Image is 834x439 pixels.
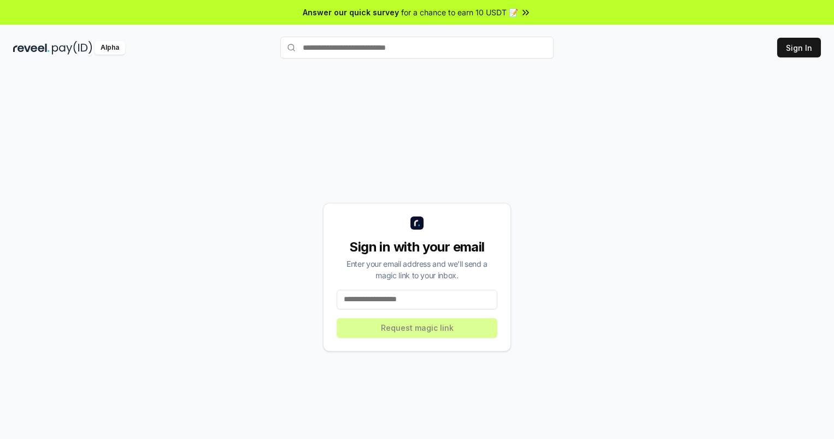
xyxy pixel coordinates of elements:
img: reveel_dark [13,41,50,55]
div: Enter your email address and we’ll send a magic link to your inbox. [337,258,497,281]
img: pay_id [52,41,92,55]
span: Answer our quick survey [303,7,399,18]
button: Sign In [777,38,821,57]
span: for a chance to earn 10 USDT 📝 [401,7,518,18]
div: Alpha [95,41,125,55]
div: Sign in with your email [337,238,497,256]
img: logo_small [410,216,424,230]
